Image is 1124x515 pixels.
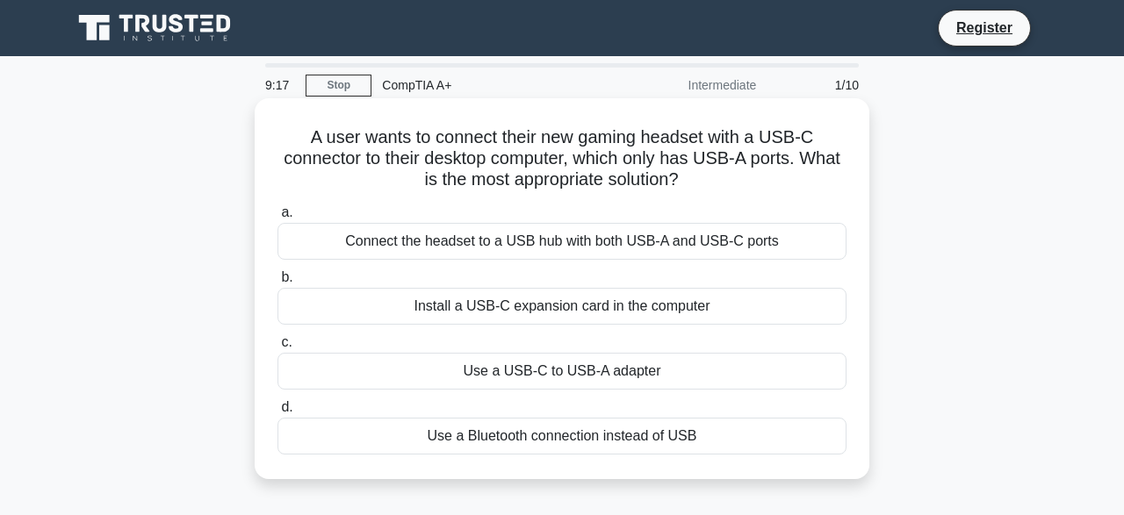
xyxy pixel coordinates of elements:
a: Register [946,17,1023,39]
div: Use a USB-C to USB-A adapter [277,353,847,390]
span: c. [281,334,292,349]
div: Connect the headset to a USB hub with both USB-A and USB-C ports [277,223,847,260]
h5: A user wants to connect their new gaming headset with a USB-C connector to their desktop computer... [276,126,848,191]
div: Install a USB-C expansion card in the computer [277,288,847,325]
span: d. [281,399,292,414]
div: Intermediate [613,68,767,103]
div: 9:17 [255,68,306,103]
span: b. [281,269,292,284]
div: CompTIA A+ [371,68,613,103]
a: Stop [306,75,371,97]
div: Use a Bluetooth connection instead of USB [277,418,847,454]
div: 1/10 [767,68,869,103]
span: a. [281,204,292,219]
